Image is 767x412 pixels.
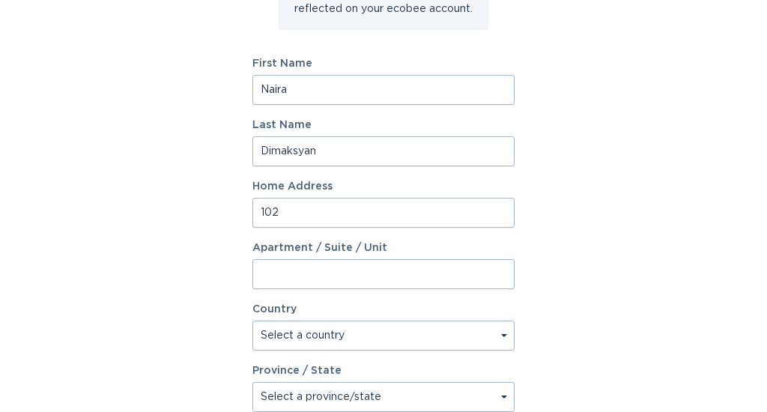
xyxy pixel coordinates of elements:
[252,58,515,69] label: First Name
[252,181,515,192] label: Home Address
[252,120,515,130] label: Last Name
[252,243,515,253] label: Apartment / Suite / Unit
[252,366,342,376] label: Province / State
[252,304,297,315] label: Country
